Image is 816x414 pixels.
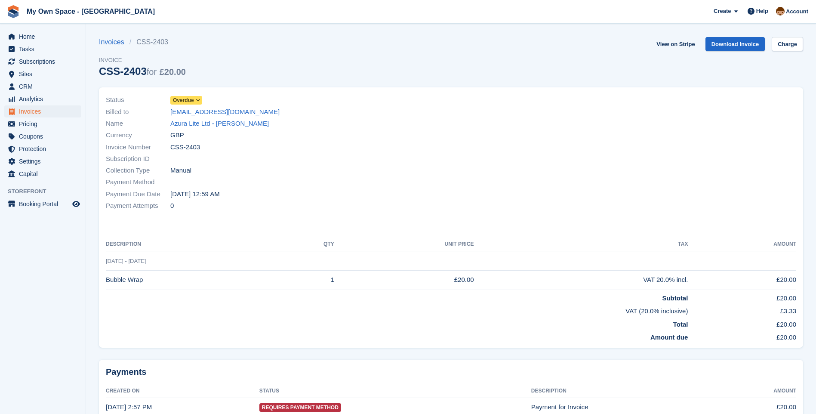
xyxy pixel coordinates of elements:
div: VAT 20.0% incl. [474,275,688,285]
a: menu [4,198,81,210]
img: stora-icon-8386f47178a22dfd0bd8f6a31ec36ba5ce8667c1dd55bd0f319d3a0aa187defe.svg [7,5,20,18]
a: menu [4,31,81,43]
td: £3.33 [688,303,796,316]
a: menu [4,105,81,117]
span: GBP [170,130,184,140]
time: 2025-08-08 23:59:59 UTC [170,189,220,199]
span: Invoice Number [106,142,170,152]
a: menu [4,130,81,142]
span: for [147,67,157,77]
th: Tax [474,238,688,251]
time: 2025-08-08 13:57:01 UTC [106,403,152,411]
th: Description [531,384,721,398]
strong: Subtotal [662,294,688,302]
a: Overdue [170,95,202,105]
a: My Own Space - [GEOGRAPHIC_DATA] [23,4,158,19]
span: Tasks [19,43,71,55]
th: Status [259,384,531,398]
span: Overdue [173,96,194,104]
span: Manual [170,166,191,176]
img: Paula Harris [776,7,785,15]
span: Protection [19,143,71,155]
a: menu [4,93,81,105]
span: Home [19,31,71,43]
span: CSS-2403 [170,142,200,152]
span: Invoices [19,105,71,117]
span: Subscription ID [106,154,170,164]
span: Name [106,119,170,129]
th: Amount [688,238,796,251]
span: Payment Method [106,177,170,187]
a: menu [4,168,81,180]
td: £20.00 [688,316,796,330]
span: CRM [19,80,71,93]
span: Payment Due Date [106,189,170,199]
a: menu [4,68,81,80]
span: Booking Portal [19,198,71,210]
a: menu [4,43,81,55]
span: Currency [106,130,170,140]
strong: Total [673,321,688,328]
div: CSS-2403 [99,65,186,77]
td: £20.00 [688,290,796,303]
span: Coupons [19,130,71,142]
span: Payment Attempts [106,201,170,211]
a: menu [4,118,81,130]
span: Create [714,7,731,15]
span: Settings [19,155,71,167]
a: menu [4,80,81,93]
span: Subscriptions [19,56,71,68]
td: £20.00 [688,329,796,343]
span: Invoice [99,56,186,65]
span: Billed to [106,107,170,117]
span: Sites [19,68,71,80]
span: Status [106,95,170,105]
a: View on Stripe [653,37,698,51]
a: menu [4,56,81,68]
td: £20.00 [334,270,474,290]
span: Capital [19,168,71,180]
h2: Payments [106,367,796,377]
th: Amount [721,384,796,398]
a: Azura Lite Ltd - [PERSON_NAME] [170,119,269,129]
th: Unit Price [334,238,474,251]
span: £20.00 [160,67,186,77]
strong: Amount due [650,334,688,341]
nav: breadcrumbs [99,37,186,47]
span: Analytics [19,93,71,105]
th: Description [106,238,283,251]
a: Preview store [71,199,81,209]
td: 1 [283,270,334,290]
span: [DATE] - [DATE] [106,258,146,264]
a: [EMAIL_ADDRESS][DOMAIN_NAME] [170,107,280,117]
td: £20.00 [688,270,796,290]
a: Download Invoice [705,37,765,51]
span: Pricing [19,118,71,130]
span: Collection Type [106,166,170,176]
span: Account [786,7,808,16]
a: menu [4,143,81,155]
a: menu [4,155,81,167]
span: Help [756,7,768,15]
a: Charge [772,37,803,51]
th: Created On [106,384,259,398]
span: Storefront [8,187,86,196]
span: Requires Payment Method [259,403,341,412]
span: 0 [170,201,174,211]
td: VAT (20.0% inclusive) [106,303,688,316]
a: Invoices [99,37,129,47]
th: QTY [283,238,334,251]
td: Bubble Wrap [106,270,283,290]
